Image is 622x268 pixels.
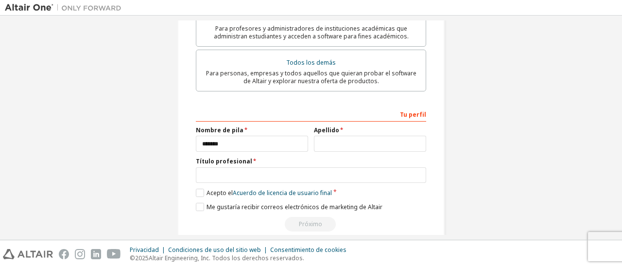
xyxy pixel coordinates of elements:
[207,189,233,197] font: Acepto el
[196,157,252,165] font: Título profesional
[196,217,426,232] div: Select your account type to continue
[130,254,135,262] font: ©
[107,249,121,259] img: youtube.svg
[168,246,261,254] font: Condiciones de uso del sitio web
[270,246,346,254] font: Consentimiento de cookies
[91,249,101,259] img: linkedin.svg
[135,254,149,262] font: 2025
[5,3,126,13] img: Altair Uno
[130,246,159,254] font: Privacidad
[3,249,53,259] img: altair_logo.svg
[59,249,69,259] img: facebook.svg
[286,58,336,67] font: Todos los demás
[206,69,416,85] font: Para personas, empresas y todos aquellos que quieran probar el software de Altair y explorar nues...
[233,189,332,197] font: Acuerdo de licencia de usuario final
[214,24,409,40] font: Para profesores y administradores de instituciones académicas que administran estudiantes y acced...
[149,254,304,262] font: Altair Engineering, Inc. Todos los derechos reservados.
[400,110,426,119] font: Tu perfil
[75,249,85,259] img: instagram.svg
[207,203,382,211] font: Me gustaría recibir correos electrónicos de marketing de Altair
[299,14,323,22] font: Facultad
[196,126,243,134] font: Nombre de pila
[314,126,339,134] font: Apellido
